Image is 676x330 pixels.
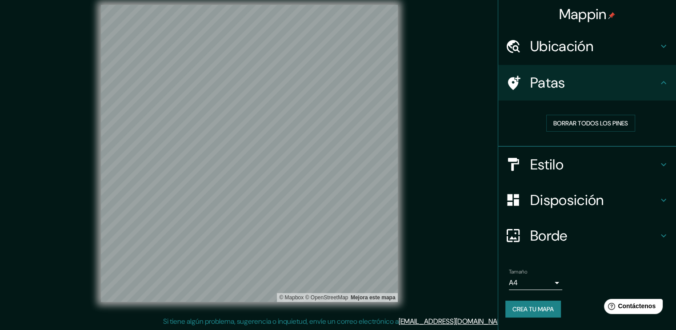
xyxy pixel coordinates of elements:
a: [EMAIL_ADDRESS][DOMAIN_NAME] [399,317,508,326]
font: Si tiene algún problema, sugerencia o inquietud, envíe un correo electrónico a [163,317,399,326]
div: Disposición [498,182,676,218]
img: pin-icon.png [608,12,615,19]
font: Borde [530,226,568,245]
font: Borrar todos los pines [553,119,628,127]
button: Crea tu mapa [505,301,561,318]
font: Disposición [530,191,604,209]
div: Borde [498,218,676,254]
div: Ubicación [498,28,676,64]
div: A4 [509,276,562,290]
a: Mapbox [279,294,304,301]
font: Ubicación [530,37,593,56]
font: Estilo [530,155,564,174]
font: Tamaño [509,268,527,275]
font: Mappin [559,5,607,24]
font: © Mapbox [279,294,304,301]
canvas: Mapa [101,5,398,302]
font: Crea tu mapa [512,305,554,313]
font: A4 [509,278,518,287]
div: Estilo [498,147,676,182]
a: Mapa de OpenStreet [305,294,348,301]
button: Borrar todos los pines [546,115,635,132]
iframe: Lanzador de widgets de ayuda [597,295,666,320]
font: Patas [530,73,565,92]
a: Map feedback [351,294,396,301]
div: Patas [498,65,676,101]
font: © OpenStreetMap [305,294,348,301]
font: Mejora este mapa [351,294,396,301]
